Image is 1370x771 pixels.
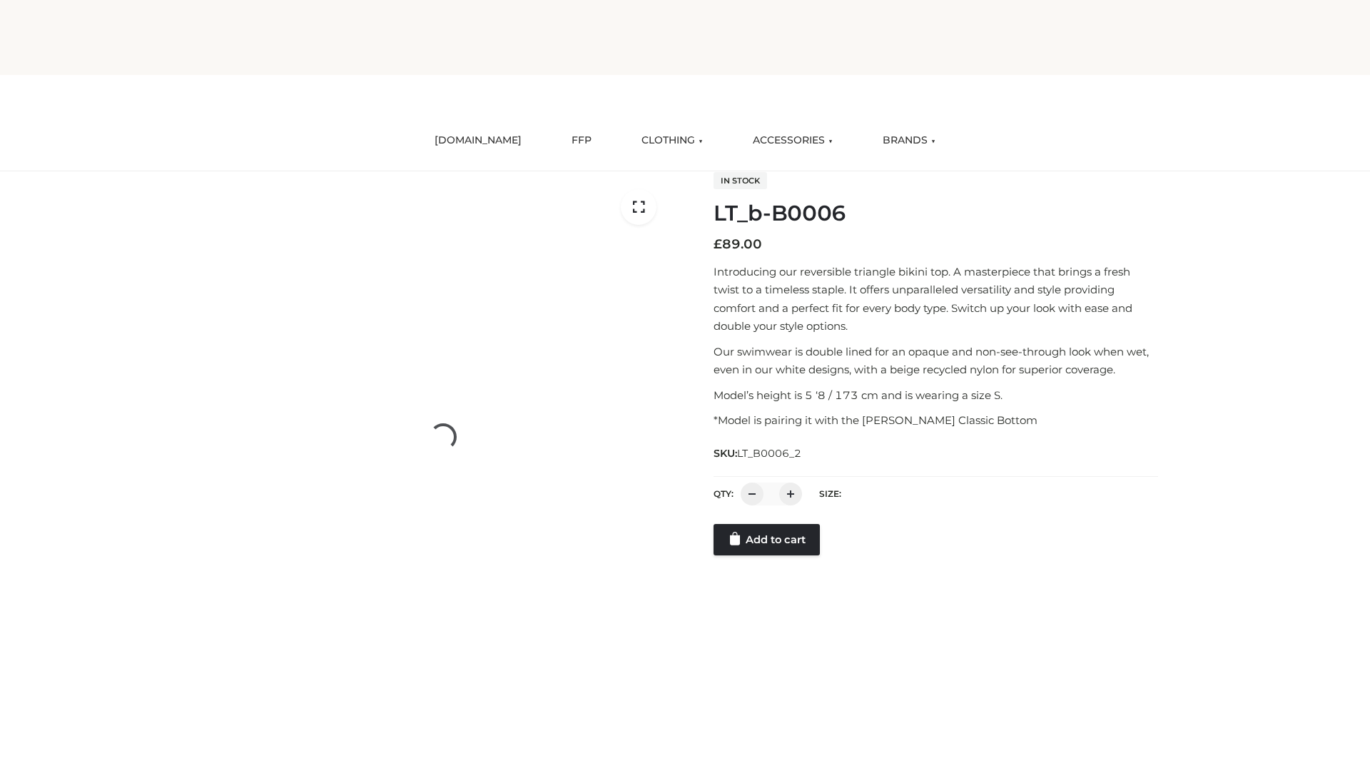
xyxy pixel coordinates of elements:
label: QTY: [714,488,734,499]
p: Our swimwear is double lined for an opaque and non-see-through look when wet, even in our white d... [714,343,1158,379]
span: £ [714,236,722,252]
p: *Model is pairing it with the [PERSON_NAME] Classic Bottom [714,411,1158,430]
label: Size: [819,488,841,499]
a: [DOMAIN_NAME] [424,125,532,156]
span: SKU: [714,445,803,462]
p: Model’s height is 5 ‘8 / 173 cm and is wearing a size S. [714,386,1158,405]
a: Add to cart [714,524,820,555]
bdi: 89.00 [714,236,762,252]
p: Introducing our reversible triangle bikini top. A masterpiece that brings a fresh twist to a time... [714,263,1158,336]
a: BRANDS [872,125,946,156]
a: FFP [561,125,602,156]
span: In stock [714,172,767,189]
a: ACCESSORIES [742,125,843,156]
a: CLOTHING [631,125,714,156]
h1: LT_b-B0006 [714,201,1158,226]
span: LT_B0006_2 [737,447,801,460]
